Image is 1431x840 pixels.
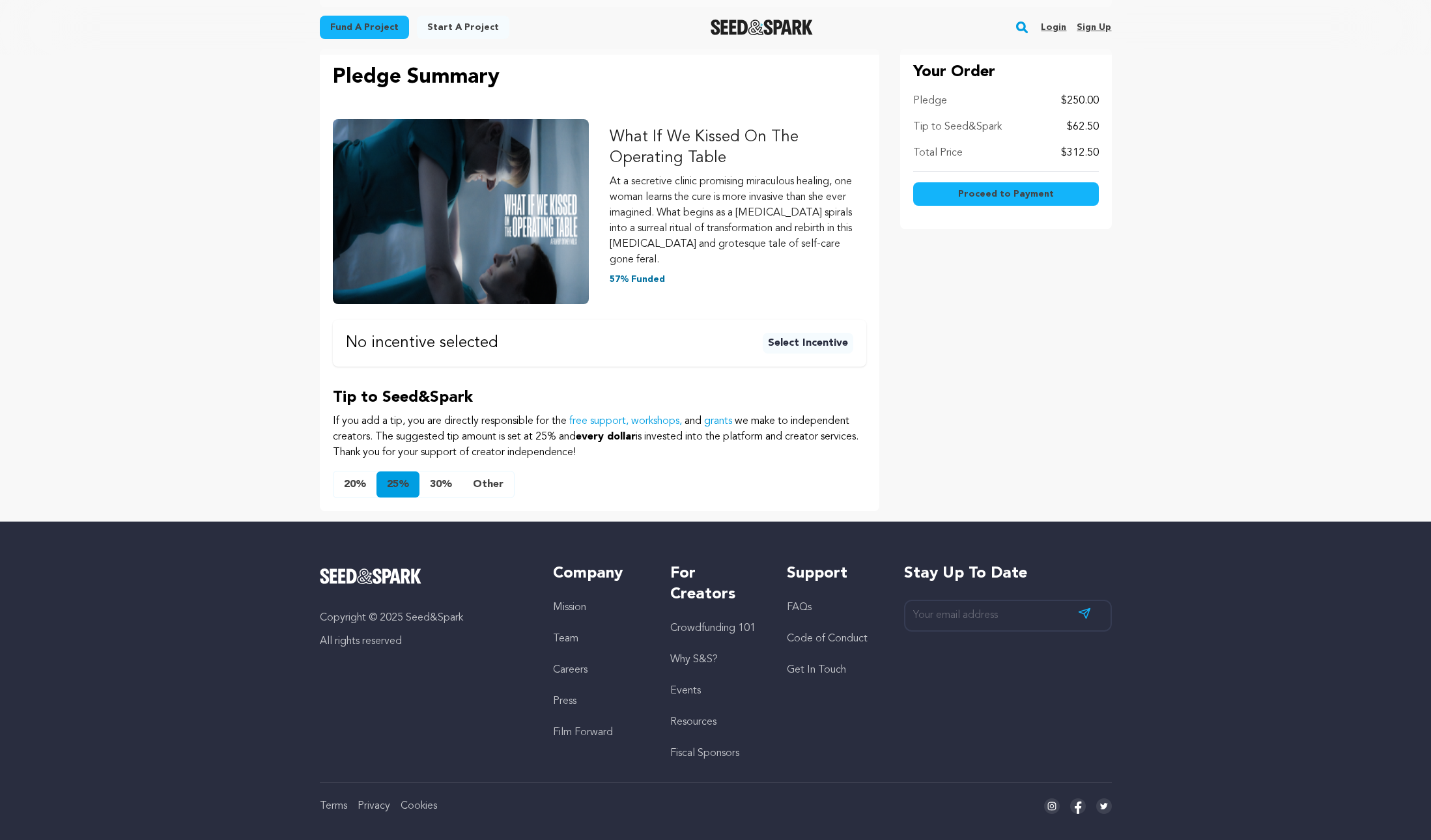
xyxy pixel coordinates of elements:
[320,568,528,584] a: Seed&Spark Homepage
[763,333,853,354] button: Select Incentive
[1077,17,1111,38] a: Sign up
[913,93,947,109] p: Pledge
[913,145,963,161] p: Total Price
[711,20,813,35] a: Seed&Spark Homepage
[358,801,390,811] a: Privacy
[958,188,1054,201] span: Proceed to Payment
[610,273,866,286] p: 57% Funded
[1067,119,1099,135] p: $62.50
[569,416,682,427] a: free support, workshops,
[670,563,761,605] h5: For Creators
[417,16,509,39] a: Start a project
[553,634,578,644] a: Team
[401,801,437,811] a: Cookies
[904,600,1112,632] input: Your email address
[610,127,866,169] p: What If We Kissed On The Operating Table
[787,665,846,675] a: Get In Touch
[333,471,376,497] button: 20%
[553,563,644,584] h5: Company
[711,20,813,35] img: Seed&Spark Logo Dark Mode
[553,727,613,738] a: Film Forward
[320,16,409,39] a: Fund a project
[670,686,701,696] a: Events
[704,416,732,427] a: grants
[320,610,528,626] p: Copyright © 2025 Seed&Spark
[913,119,1002,135] p: Tip to Seed&Spark
[553,696,576,707] a: Press
[320,634,528,649] p: All rights reserved
[913,62,1099,83] p: Your Order
[670,748,739,759] a: Fiscal Sponsors
[320,568,422,584] img: Seed&Spark Logo
[913,182,1099,206] button: Proceed to Payment
[333,62,866,93] p: Pledge Summary
[670,623,756,634] a: Crowdfunding 101
[333,119,589,304] img: What If We Kissed On The Operating Table image
[787,563,877,584] h5: Support
[610,174,866,268] p: At a secretive clinic promising miraculous healing, one woman learns the cure is more invasive th...
[576,432,636,442] span: every dollar
[419,471,462,497] button: 30%
[1061,93,1099,109] p: $250.00
[320,801,347,811] a: Terms
[670,654,718,665] a: Why S&S?
[553,602,586,613] a: Mission
[553,665,588,675] a: Careers
[1041,17,1066,38] a: Login
[376,471,419,497] button: 25%
[462,471,514,497] button: Other
[787,634,868,644] a: Code of Conduct
[333,387,866,408] p: Tip to Seed&Spark
[670,717,716,727] a: Resources
[904,563,1112,584] h5: Stay up to date
[787,602,812,613] a: FAQs
[333,413,866,460] p: If you add a tip, you are directly responsible for the and we make to independent creators. The s...
[346,335,498,351] p: No incentive selected
[1061,145,1099,161] p: $312.50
